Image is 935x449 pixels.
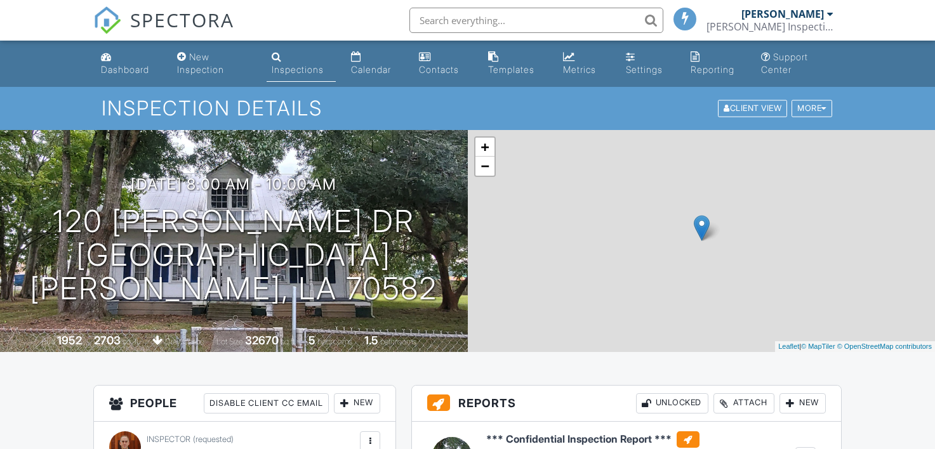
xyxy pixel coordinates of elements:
div: | [775,341,935,352]
a: Templates [483,46,547,82]
div: Contacts [419,64,459,75]
div: Reporting [691,64,734,75]
div: 1952 [57,334,82,347]
div: More [792,100,832,117]
h6: *** Confidential Inspection Report *** [486,431,700,448]
img: The Best Home Inspection Software - Spectora [93,6,121,34]
a: © MapTiler [801,342,835,350]
span: Inspector [147,434,190,444]
div: Client View [718,100,787,117]
span: bedrooms [317,337,352,346]
div: New [334,393,380,413]
a: Calendar [346,46,404,82]
a: Contacts [414,46,474,82]
span: sq.ft. [281,337,296,346]
span: Built [41,337,55,346]
div: Support Center [761,51,808,75]
div: Metrics [563,64,596,75]
a: Support Center [756,46,839,82]
div: Dashboard [101,64,149,75]
div: Inspections [272,64,324,75]
span: crawlspace [165,337,204,346]
a: Zoom out [475,157,494,176]
div: Settings [626,64,663,75]
div: [PERSON_NAME] [741,8,824,20]
a: Dashboard [96,46,162,82]
div: Calendar [351,64,391,75]
span: bathrooms [380,337,416,346]
a: Zoom in [475,138,494,157]
div: 1.5 [364,334,378,347]
a: Settings [621,46,675,82]
span: sq. ft. [123,337,140,346]
a: Reporting [686,46,746,82]
div: Attach [713,393,774,413]
a: New Inspection [172,46,256,82]
div: 32670 [245,334,279,347]
div: Disable Client CC Email [204,393,329,413]
div: Unlocked [636,393,708,413]
h3: People [94,386,395,422]
h1: 120 [PERSON_NAME] Dr [GEOGRAPHIC_DATA][PERSON_NAME], LA 70582 [20,205,448,305]
div: 5 [308,334,315,347]
h3: [DATE] 8:00 am - 10:00 am [131,176,336,193]
a: Leaflet [778,342,799,350]
div: New [779,393,826,413]
h3: Reports [412,386,840,422]
a: © OpenStreetMap contributors [837,342,932,350]
span: (requested) [193,434,234,444]
div: New Inspection [177,51,224,75]
a: Client View [717,103,790,112]
input: Search everything... [409,8,663,33]
a: Inspections [267,46,335,82]
span: SPECTORA [130,6,234,33]
div: 2703 [94,334,121,347]
h1: Inspection Details [102,97,833,119]
div: Templates [488,64,534,75]
a: Metrics [558,46,611,82]
div: Thibodeaux Inspection Services, LLC [706,20,833,33]
a: SPECTORA [93,17,234,44]
span: Lot Size [216,337,243,346]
